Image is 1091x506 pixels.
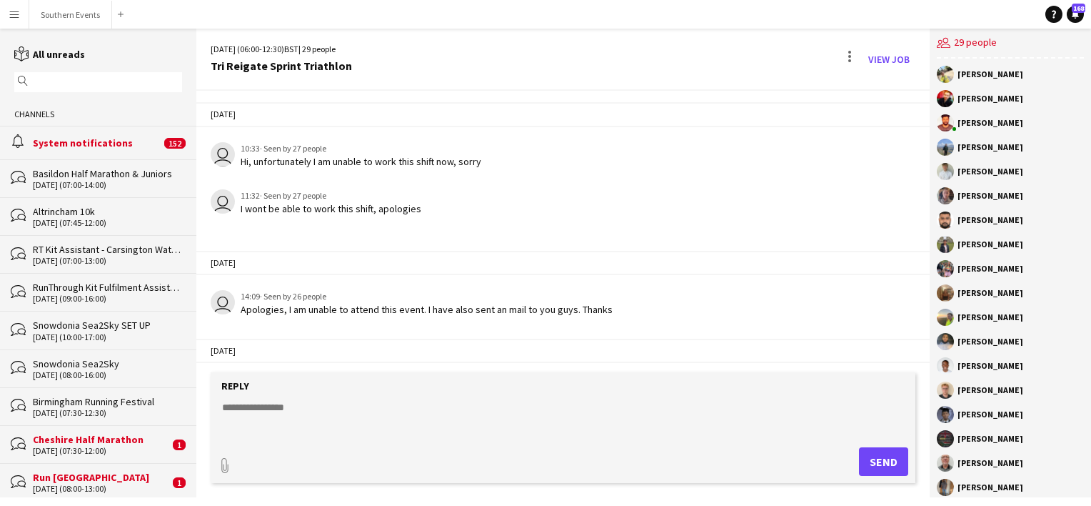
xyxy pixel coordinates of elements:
div: 11:32 [241,189,421,202]
span: · Seen by 27 people [260,143,326,154]
div: [PERSON_NAME] [957,94,1023,103]
div: System notifications [33,137,161,149]
div: 29 people [937,29,1084,59]
span: 1 [173,477,186,488]
div: 10:33 [241,142,481,155]
div: [PERSON_NAME] [957,119,1023,127]
div: Birmingham Running Festival [33,395,182,408]
div: RT Kit Assistant - Carsington Water Half Marathon & 10km [33,243,182,256]
label: Reply [221,379,249,392]
div: [PERSON_NAME] [957,192,1023,200]
button: Send [859,447,908,476]
div: [PERSON_NAME] [957,362,1023,370]
div: Snowdonia Sea2Sky SET UP [33,319,182,332]
div: Cheshire Half Marathon [33,433,169,446]
div: Altrincham 10k [33,205,182,218]
div: [DATE] [196,102,930,126]
div: [PERSON_NAME] [957,289,1023,297]
div: Snowdonia Sea2Sky [33,357,182,370]
div: [PERSON_NAME] [957,143,1023,152]
div: [PERSON_NAME] [957,435,1023,443]
span: BST [284,44,298,54]
div: [DATE] (07:00-14:00) [33,180,182,190]
div: [PERSON_NAME] [957,337,1023,346]
div: [DATE] (07:30-12:00) [33,446,169,456]
div: Hi, unfortunately I am unable to work this shift now, sorry [241,155,481,168]
a: 168 [1067,6,1084,23]
div: [DATE] [196,251,930,275]
div: Basildon Half Marathon & Juniors [33,167,182,180]
div: [PERSON_NAME] [957,216,1023,224]
div: [DATE] (10:00-17:00) [33,332,182,342]
div: [DATE] (07:00-13:00) [33,256,182,266]
span: 152 [164,138,186,149]
div: [DATE] (08:00-13:00) [33,484,169,494]
div: [PERSON_NAME] [957,264,1023,273]
div: [PERSON_NAME] [957,459,1023,467]
div: [DATE] (08:00-16:00) [33,370,182,380]
div: [PERSON_NAME] [957,386,1023,395]
div: [PERSON_NAME] [957,167,1023,176]
div: [DATE] (06:00-12:30) | 29 people [211,43,352,56]
a: View Job [863,48,915,71]
div: [PERSON_NAME] [957,70,1023,79]
div: I wont be able to work this shift, apologies [241,202,421,215]
span: 168 [1072,4,1085,13]
div: [DATE] (09:00-16:00) [33,294,182,304]
div: Tri Reigate Sprint Triathlon [211,59,352,72]
a: All unreads [14,48,85,61]
div: [PERSON_NAME] [957,313,1023,322]
div: 14:09 [241,290,613,303]
span: 1 [173,440,186,450]
div: [DATE] (07:45-12:00) [33,218,182,228]
span: · Seen by 26 people [260,291,326,302]
div: Apologies, I am unable to attend this event. I have also sent an mail to you guys. Thanks [241,303,613,316]
div: RunThrough Kit Fulfilment Assistant [33,281,182,294]
div: [DATE] (07:30-12:30) [33,408,182,418]
div: Run [GEOGRAPHIC_DATA] [33,471,169,484]
span: · Seen by 27 people [260,190,326,201]
div: [PERSON_NAME] [957,240,1023,249]
div: [DATE] [196,339,930,363]
div: [PERSON_NAME] [957,410,1023,419]
div: [PERSON_NAME] [957,483,1023,492]
button: Southern Events [29,1,112,29]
